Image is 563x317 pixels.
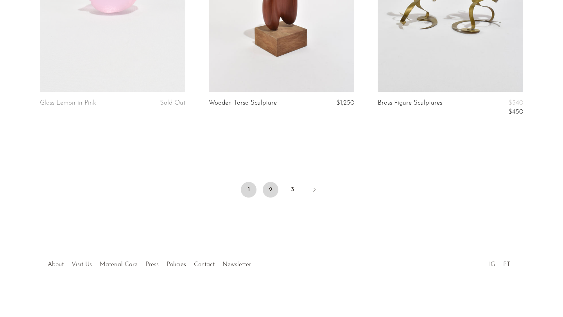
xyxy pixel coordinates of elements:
a: 3 [285,182,300,198]
span: $1,250 [336,100,354,106]
a: PT [503,262,510,268]
a: Wooden Torso Sculpture [209,100,277,107]
a: Press [145,262,159,268]
a: IG [489,262,495,268]
span: $450 [508,109,523,115]
a: Contact [194,262,215,268]
span: $540 [508,100,523,106]
ul: Social Medias [485,255,514,270]
span: 1 [241,182,256,198]
a: Visit Us [72,262,92,268]
ul: Quick links [44,255,255,270]
a: Glass Lemon in Pink [40,100,96,107]
a: Next [307,182,322,199]
a: 2 [263,182,278,198]
a: Policies [167,262,186,268]
a: About [48,262,64,268]
span: Sold Out [160,100,185,106]
a: Brass Figure Sculptures [378,100,442,116]
a: Material Care [100,262,138,268]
